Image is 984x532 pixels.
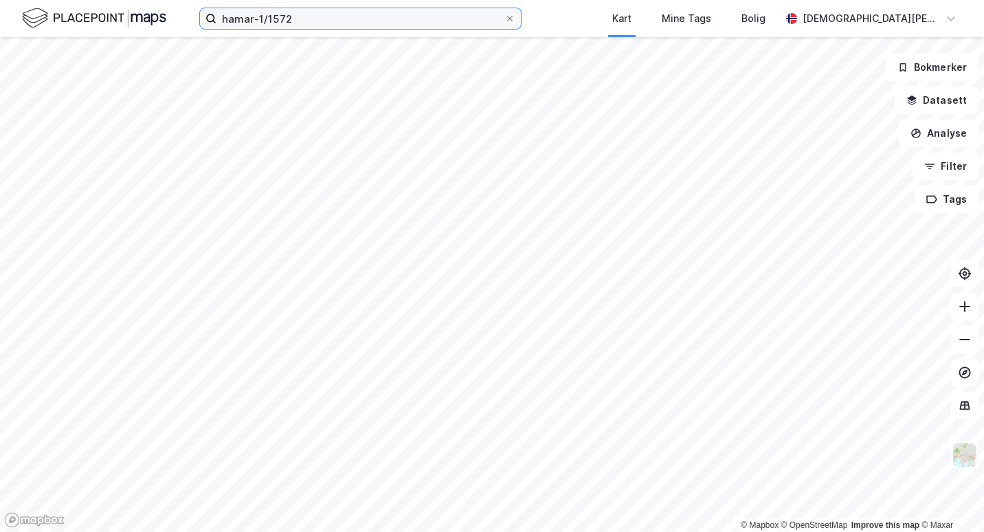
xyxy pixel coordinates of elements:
img: Z [952,442,978,468]
a: Mapbox homepage [4,512,65,528]
a: Mapbox [741,520,779,530]
div: Kart [612,10,631,27]
button: Datasett [895,87,979,114]
button: Tags [915,186,979,213]
a: Improve this map [851,520,919,530]
div: Kontrollprogram for chat [915,466,984,532]
iframe: Chat Widget [915,466,984,532]
div: Mine Tags [662,10,711,27]
button: Analyse [899,120,979,147]
div: [DEMOGRAPHIC_DATA][PERSON_NAME] [803,10,940,27]
button: Filter [913,153,979,180]
input: Søk på adresse, matrikkel, gårdeiere, leietakere eller personer [216,8,504,29]
a: OpenStreetMap [781,520,848,530]
img: logo.f888ab2527a4732fd821a326f86c7f29.svg [22,6,166,30]
div: Bolig [741,10,765,27]
button: Bokmerker [886,54,979,81]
